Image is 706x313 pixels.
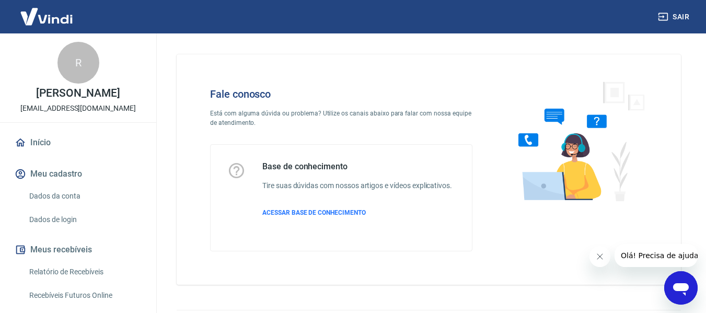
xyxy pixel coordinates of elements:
[589,246,610,267] iframe: Fechar mensagem
[656,7,693,27] button: Sair
[210,109,472,127] p: Está com alguma dúvida ou problema? Utilize os canais abaixo para falar com nossa equipe de atend...
[262,180,452,191] h6: Tire suas dúvidas com nossos artigos e vídeos explicativos.
[13,131,144,154] a: Início
[25,261,144,283] a: Relatório de Recebíveis
[497,71,656,211] img: Fale conosco
[25,209,144,230] a: Dados de login
[13,163,144,186] button: Meu cadastro
[13,1,80,32] img: Vindi
[57,42,99,84] div: R
[615,244,698,267] iframe: Mensagem da empresa
[262,208,452,217] a: ACESSAR BASE DE CONHECIMENTO
[13,238,144,261] button: Meus recebíveis
[20,103,136,114] p: [EMAIL_ADDRESS][DOMAIN_NAME]
[262,161,452,172] h5: Base de conhecimento
[664,271,698,305] iframe: Botão para abrir a janela de mensagens
[262,209,366,216] span: ACESSAR BASE DE CONHECIMENTO
[210,88,472,100] h4: Fale conosco
[25,285,144,306] a: Recebíveis Futuros Online
[36,88,120,99] p: [PERSON_NAME]
[25,186,144,207] a: Dados da conta
[6,7,88,16] span: Olá! Precisa de ajuda?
